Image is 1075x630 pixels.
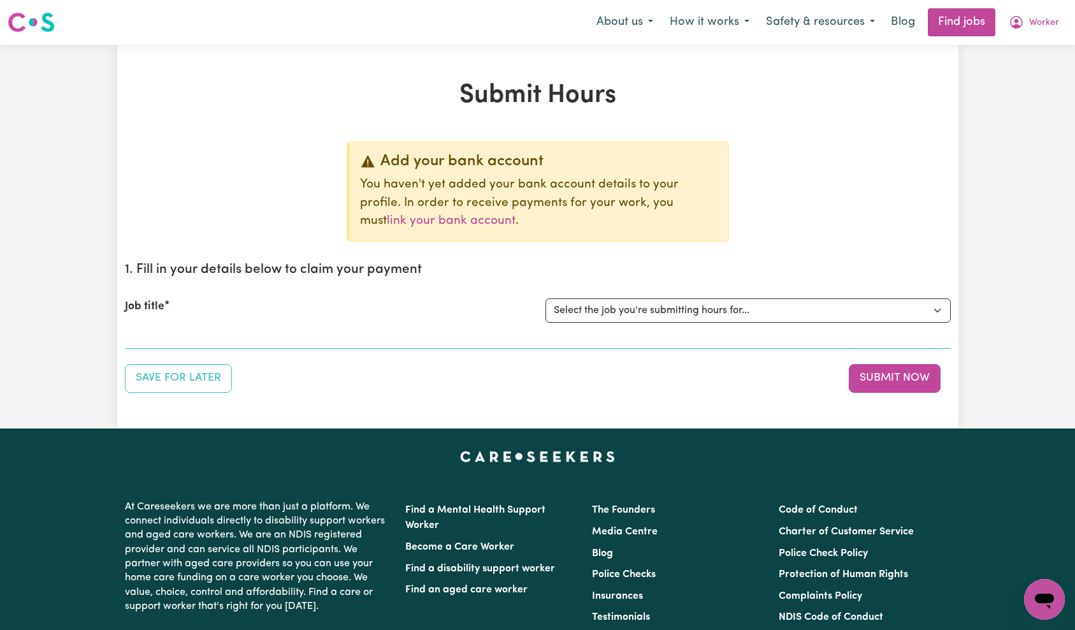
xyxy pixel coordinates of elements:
[779,591,862,601] a: Complaints Policy
[360,176,718,231] p: You haven't yet added your bank account details to your profile. In order to receive payments for...
[405,505,545,531] a: Find a Mental Health Support Worker
[125,262,951,278] h2: 1. Fill in your details below to claim your payment
[405,564,555,574] a: Find a disability support worker
[405,585,528,595] a: Find an aged care worker
[460,451,615,462] a: Careseekers home page
[779,612,883,622] a: NDIS Code of Conduct
[125,495,390,619] p: At Careseekers we are more than just a platform. We connect individuals directly to disability su...
[849,364,941,392] button: Submit your job report
[592,591,643,601] a: Insurances
[592,505,655,515] a: The Founders
[592,548,613,559] a: Blog
[592,527,658,537] a: Media Centre
[592,612,650,622] a: Testimonials
[588,9,661,36] button: About us
[125,298,164,315] label: Job title
[360,152,718,171] div: Add your bank account
[387,215,516,227] a: link your bank account
[779,569,908,580] a: Protection of Human Rights
[1029,16,1059,30] span: Worker
[779,548,868,559] a: Police Check Policy
[661,9,758,36] button: How it works
[928,8,995,36] a: Find jobs
[1024,579,1065,620] iframe: Button to launch messaging window
[1000,9,1067,36] button: My Account
[592,569,656,580] a: Police Checks
[758,9,883,36] button: Safety & resources
[125,80,951,111] h1: Submit Hours
[8,11,55,34] img: Careseekers logo
[8,8,55,37] a: Careseekers logo
[779,505,858,515] a: Code of Conduct
[405,542,514,552] a: Become a Care Worker
[779,527,914,537] a: Charter of Customer Service
[883,8,923,36] a: Blog
[125,364,232,392] button: Save your job report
